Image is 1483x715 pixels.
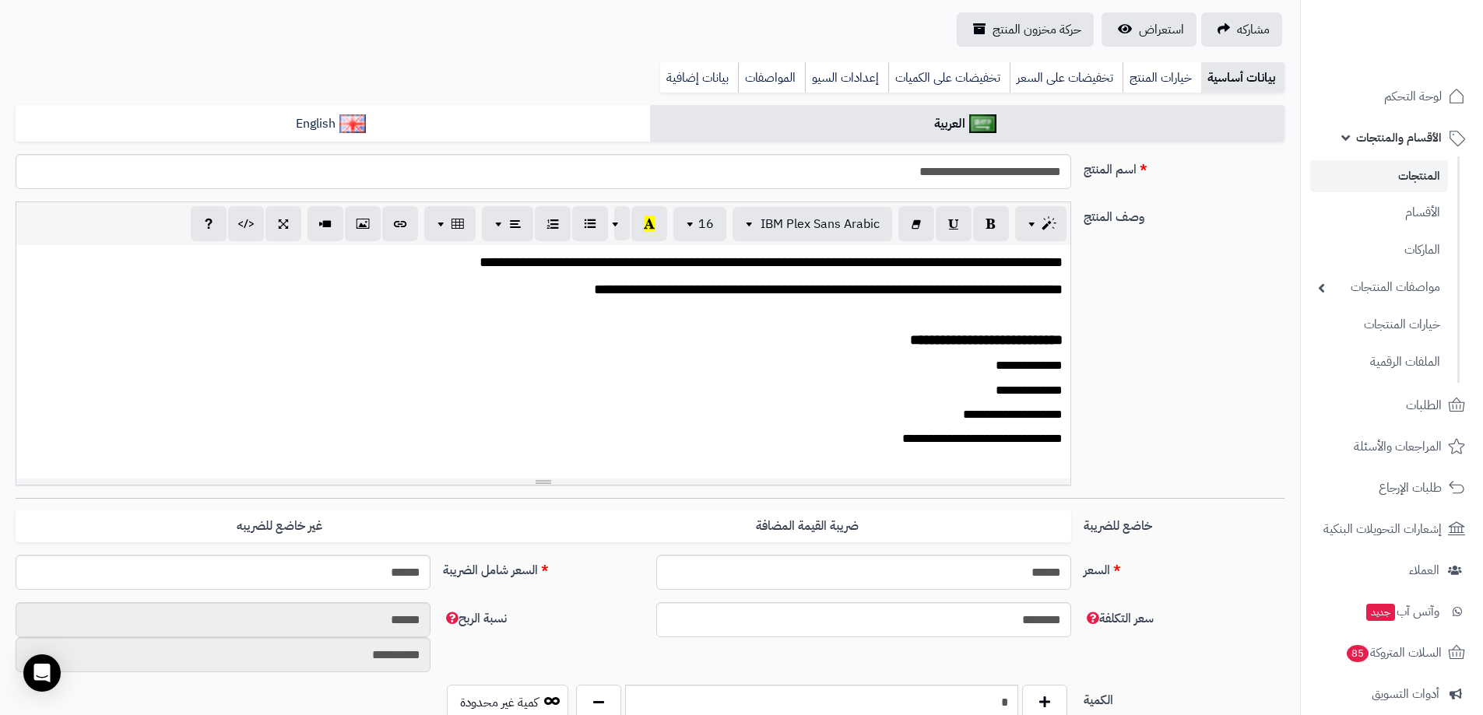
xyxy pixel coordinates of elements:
[650,105,1284,143] a: العربية
[1356,127,1442,149] span: الأقسام والمنتجات
[1310,469,1474,506] a: طلبات الإرجاع
[437,555,650,580] label: السعر شامل الضريبة
[1354,436,1442,457] span: المراجعات والأسئلة
[1077,154,1291,179] label: اسم المنتج
[1310,675,1474,713] a: أدوات التسويق
[1310,345,1448,379] a: الملفات الرقمية
[888,62,1010,93] a: تخفيضات على الكميات
[1310,196,1448,230] a: الأقسام
[660,62,738,93] a: بيانات إضافية
[957,12,1094,47] a: حركة مخزون المنتج
[1077,510,1291,535] label: خاضع للضريبة
[1310,308,1448,342] a: خيارات المنتجات
[1310,593,1474,630] a: وآتس آبجديد
[1409,559,1439,581] span: العملاء
[1310,634,1474,671] a: السلات المتروكة85
[805,62,888,93] a: إعدادات السيو
[1310,78,1474,115] a: لوحة التحكم
[1310,271,1448,304] a: مواصفات المنتجات
[993,20,1081,39] span: حركة مخزون المنتج
[443,609,507,628] span: نسبة الربح
[543,510,1071,542] label: ضريبة القيمة المضافة
[738,62,805,93] a: المواصفات
[1366,604,1395,621] span: جديد
[1310,233,1448,267] a: الماركات
[733,207,892,241] button: IBM Plex Sans Arabic
[1077,202,1291,226] label: وصف المنتج
[1123,62,1201,93] a: خيارات المنتج
[1406,394,1442,416] span: الطلبات
[1077,555,1291,580] label: السعر
[1310,387,1474,424] a: الطلبات
[1310,510,1474,548] a: إشعارات التحويلات البنكية
[1377,44,1468,76] img: logo-2.png
[1310,160,1448,192] a: المنتجات
[1384,86,1442,107] span: لوحة التحكم
[969,114,996,133] img: العربية
[23,654,61,692] div: Open Intercom Messenger
[16,510,543,542] label: غير خاضع للضريبه
[1323,518,1442,540] span: إشعارات التحويلات البنكية
[1237,20,1270,39] span: مشاركه
[16,105,650,143] a: English
[1347,645,1369,662] span: 85
[1201,12,1282,47] a: مشاركه
[673,207,726,241] button: 16
[761,215,880,233] span: IBM Plex Sans Arabic
[1139,20,1184,39] span: استعراض
[1201,62,1284,93] a: بيانات أساسية
[1345,642,1442,664] span: السلات المتروكة
[1102,12,1197,47] a: استعراض
[1310,552,1474,589] a: العملاء
[339,114,367,133] img: English
[1365,601,1439,622] span: وآتس آب
[1084,609,1154,628] span: سعر التكلفة
[1372,683,1439,705] span: أدوات التسويق
[1077,685,1291,710] label: الكمية
[1310,428,1474,465] a: المراجعات والأسئلة
[698,215,714,233] span: 16
[1379,477,1442,499] span: طلبات الإرجاع
[1010,62,1123,93] a: تخفيضات على السعر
